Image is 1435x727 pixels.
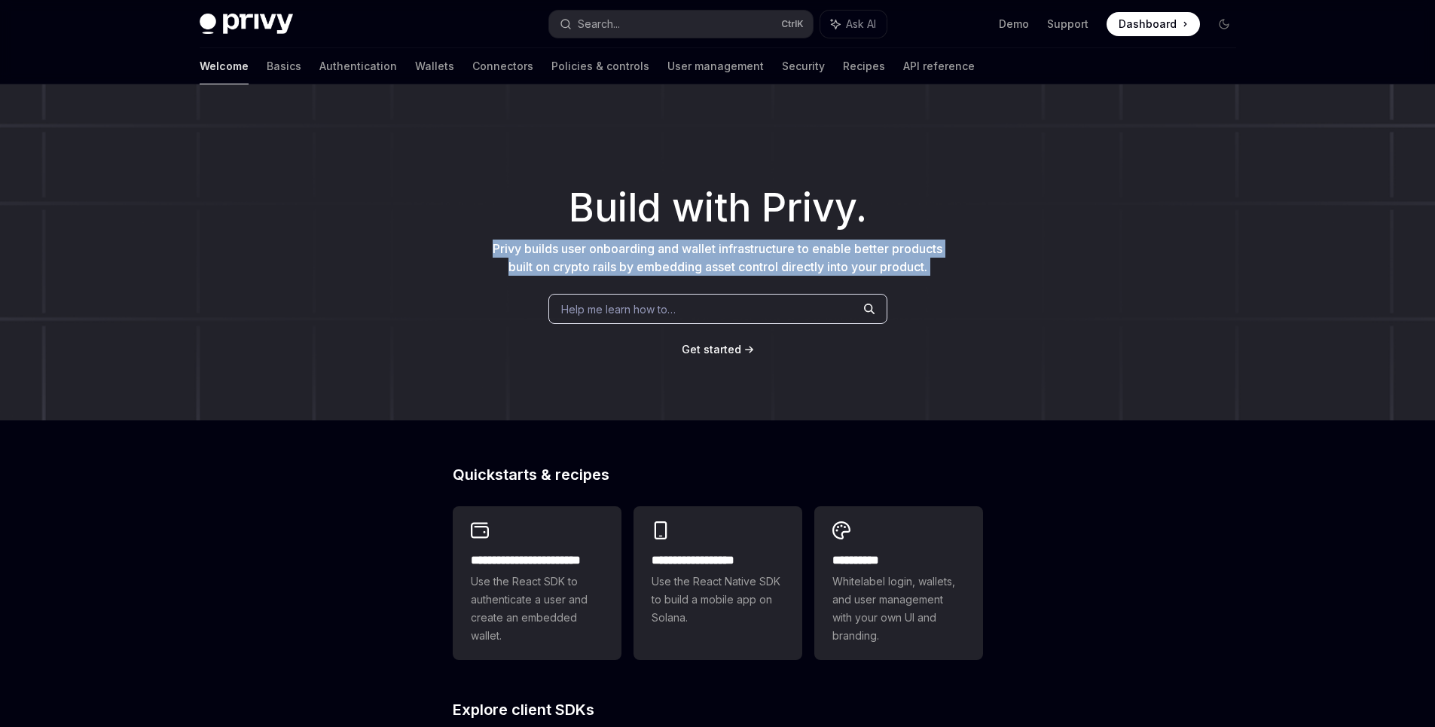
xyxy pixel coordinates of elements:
[999,17,1029,32] a: Demo
[843,48,885,84] a: Recipes
[667,48,764,84] a: User management
[200,48,249,84] a: Welcome
[782,48,825,84] a: Security
[267,48,301,84] a: Basics
[634,506,802,660] a: **** **** **** ***Use the React Native SDK to build a mobile app on Solana.
[578,15,620,33] div: Search...
[569,194,867,221] span: Build with Privy.
[1119,17,1177,32] span: Dashboard
[652,573,784,627] span: Use the React Native SDK to build a mobile app on Solana.
[820,11,887,38] button: Ask AI
[781,18,804,30] span: Ctrl K
[453,467,609,482] span: Quickstarts & recipes
[453,702,594,717] span: Explore client SDKs
[1212,12,1236,36] button: Toggle dark mode
[551,48,649,84] a: Policies & controls
[200,14,293,35] img: dark logo
[472,48,533,84] a: Connectors
[846,17,876,32] span: Ask AI
[814,506,983,660] a: **** *****Whitelabel login, wallets, and user management with your own UI and branding.
[493,241,942,274] span: Privy builds user onboarding and wallet infrastructure to enable better products built on crypto ...
[471,573,603,645] span: Use the React SDK to authenticate a user and create an embedded wallet.
[1047,17,1088,32] a: Support
[1107,12,1200,36] a: Dashboard
[561,301,676,317] span: Help me learn how to…
[682,342,741,357] a: Get started
[415,48,454,84] a: Wallets
[319,48,397,84] a: Authentication
[832,573,965,645] span: Whitelabel login, wallets, and user management with your own UI and branding.
[682,343,741,356] span: Get started
[903,48,975,84] a: API reference
[549,11,813,38] button: Search...CtrlK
